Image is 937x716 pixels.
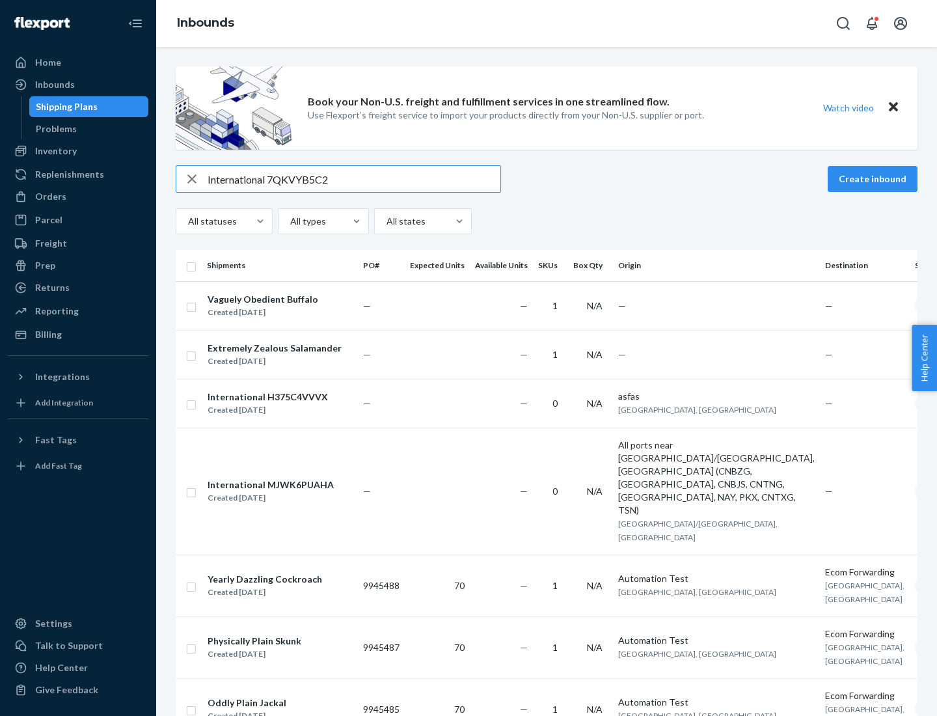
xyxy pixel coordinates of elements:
[363,398,371,409] span: —
[830,10,856,36] button: Open Search Box
[825,642,904,666] span: [GEOGRAPHIC_DATA], [GEOGRAPHIC_DATA]
[470,250,533,281] th: Available Units
[35,213,62,227] div: Parcel
[35,370,90,383] div: Integrations
[520,642,528,653] span: —
[825,398,833,409] span: —
[618,587,776,597] span: [GEOGRAPHIC_DATA], [GEOGRAPHIC_DATA]
[208,491,334,504] div: Created [DATE]
[825,566,904,579] div: Ecom Forwarding
[587,300,603,311] span: N/A
[587,486,603,497] span: N/A
[405,250,470,281] th: Expected Units
[8,52,148,73] a: Home
[888,10,914,36] button: Open account menu
[35,639,103,652] div: Talk to Support
[29,96,149,117] a: Shipping Plans
[520,349,528,360] span: —
[552,580,558,591] span: 1
[618,390,815,403] div: asfas
[35,397,93,408] div: Add Integration
[35,305,79,318] div: Reporting
[587,398,603,409] span: N/A
[208,166,500,192] input: Search inbounds by name, destination, msku...
[308,94,670,109] p: Book your Non-U.S. freight and fulfillment services in one streamlined flow.
[208,478,334,491] div: International MJWK6PUAHA
[35,434,77,447] div: Fast Tags
[520,398,528,409] span: —
[208,306,318,319] div: Created [DATE]
[177,16,234,30] a: Inbounds
[552,349,558,360] span: 1
[825,349,833,360] span: —
[568,250,613,281] th: Box Qty
[8,186,148,207] a: Orders
[552,398,558,409] span: 0
[35,259,55,272] div: Prep
[520,486,528,497] span: —
[35,617,72,630] div: Settings
[35,460,82,471] div: Add Fast Tag
[8,657,148,678] a: Help Center
[122,10,148,36] button: Close Navigation
[208,391,328,404] div: International H375C4VVVX
[454,642,465,653] span: 70
[35,78,75,91] div: Inbounds
[618,439,815,517] div: All ports near [GEOGRAPHIC_DATA]/[GEOGRAPHIC_DATA], [GEOGRAPHIC_DATA] (CNBZG, [GEOGRAPHIC_DATA], ...
[820,250,910,281] th: Destination
[552,300,558,311] span: 1
[208,635,301,648] div: Physically Plain Skunk
[36,100,98,113] div: Shipping Plans
[167,5,245,42] ol: breadcrumbs
[885,98,902,117] button: Close
[8,164,148,185] a: Replenishments
[35,281,70,294] div: Returns
[208,404,328,417] div: Created [DATE]
[29,118,149,139] a: Problems
[8,635,148,656] a: Talk to Support
[363,486,371,497] span: —
[14,17,70,30] img: Flexport logo
[587,642,603,653] span: N/A
[35,237,67,250] div: Freight
[8,301,148,322] a: Reporting
[533,250,568,281] th: SKUs
[618,349,626,360] span: —
[208,573,322,586] div: Yearly Dazzling Cockroach
[208,648,301,661] div: Created [DATE]
[8,233,148,254] a: Freight
[289,215,290,228] input: All types
[454,580,465,591] span: 70
[618,572,815,585] div: Automation Test
[385,215,387,228] input: All states
[208,342,342,355] div: Extremely Zealous Salamander
[8,74,148,95] a: Inbounds
[825,689,904,702] div: Ecom Forwarding
[208,293,318,306] div: Vaguely Obedient Buffalo
[520,704,528,715] span: —
[8,255,148,276] a: Prep
[825,627,904,640] div: Ecom Forwarding
[8,366,148,387] button: Integrations
[552,486,558,497] span: 0
[8,392,148,413] a: Add Integration
[825,486,833,497] span: —
[552,704,558,715] span: 1
[8,141,148,161] a: Inventory
[859,10,885,36] button: Open notifications
[208,696,286,709] div: Oddly Plain Jackal
[363,349,371,360] span: —
[363,300,371,311] span: —
[520,580,528,591] span: —
[202,250,358,281] th: Shipments
[35,168,104,181] div: Replenishments
[35,683,98,696] div: Give Feedback
[35,328,62,341] div: Billing
[308,109,704,122] p: Use Flexport’s freight service to import your products directly from your Non-U.S. supplier or port.
[520,300,528,311] span: —
[35,661,88,674] div: Help Center
[8,613,148,634] a: Settings
[35,56,61,69] div: Home
[618,696,815,709] div: Automation Test
[618,300,626,311] span: —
